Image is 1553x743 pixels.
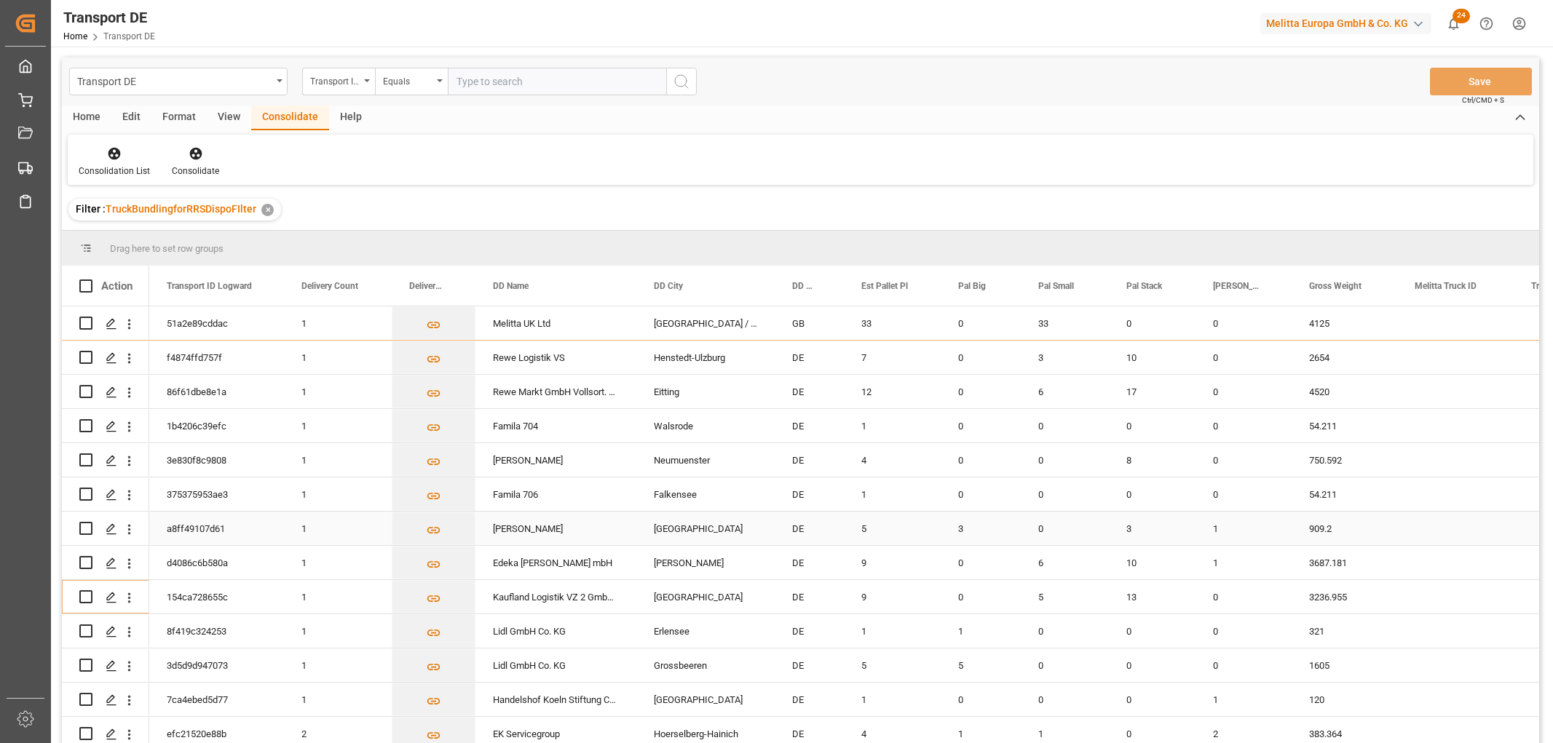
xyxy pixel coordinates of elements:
[149,443,284,477] div: 3e830f8c9808
[941,306,1021,340] div: 0
[1109,306,1196,340] div: 0
[1196,512,1292,545] div: 1
[775,443,844,477] div: DE
[106,203,256,215] span: TruckBundlingforRRSDispoFIlter
[861,281,908,291] span: Est Pallet Pl
[475,580,636,613] div: Kaufland Logistik VZ 2 GmbH Co. KG
[1437,7,1470,40] button: show 24 new notifications
[475,648,636,682] div: Lidl GmbH Co. KG
[475,614,636,648] div: Lidl GmbH Co. KG
[1109,341,1196,374] div: 10
[775,546,844,579] div: DE
[1292,512,1397,545] div: 909.2
[62,341,149,375] div: Press SPACE to select this row.
[941,477,1021,511] div: 0
[1021,477,1109,511] div: 0
[1462,95,1504,106] span: Ctrl/CMD + S
[958,281,986,291] span: Pal Big
[149,683,284,716] div: 7ca4ebed5d77
[1292,409,1397,442] div: 54.211
[1196,614,1292,648] div: 0
[207,106,251,130] div: View
[149,512,284,545] div: a8ff49107d61
[149,614,284,648] div: 8f419c324253
[1021,648,1109,682] div: 0
[666,68,697,95] button: search button
[941,648,1021,682] div: 5
[151,106,207,130] div: Format
[284,306,392,340] div: 1
[448,68,666,95] input: Type to search
[383,71,432,88] div: Equals
[636,409,775,442] div: Walsrode
[1292,546,1397,579] div: 3687.181
[1196,409,1292,442] div: 0
[792,281,813,291] span: DD Country
[1196,546,1292,579] div: 1
[63,31,87,41] a: Home
[1292,375,1397,408] div: 4520
[1196,648,1292,682] div: 0
[1109,443,1196,477] div: 8
[1415,281,1477,291] span: Melitta Truck ID
[110,243,224,254] span: Drag here to set row groups
[636,306,775,340] div: [GEOGRAPHIC_DATA] / [GEOGRAPHIC_DATA]
[475,546,636,579] div: Edeka [PERSON_NAME] mbH
[1292,306,1397,340] div: 4125
[775,512,844,545] div: DE
[1292,443,1397,477] div: 750.592
[844,375,941,408] div: 12
[475,306,636,340] div: Melitta UK Ltd
[284,375,392,408] div: 1
[261,204,274,216] div: ✕
[149,341,284,374] div: f4874ffd757f
[775,375,844,408] div: DE
[475,443,636,477] div: [PERSON_NAME]
[1109,648,1196,682] div: 0
[1430,68,1532,95] button: Save
[844,546,941,579] div: 9
[844,409,941,442] div: 1
[941,409,1021,442] div: 0
[636,477,775,511] div: Falkensee
[941,443,1021,477] div: 0
[284,648,392,682] div: 1
[844,512,941,545] div: 5
[844,341,941,374] div: 7
[654,281,683,291] span: DD City
[844,683,941,716] div: 1
[149,477,284,511] div: 375375953ae3
[284,443,392,477] div: 1
[1260,13,1431,34] div: Melitta Europa GmbH & Co. KG
[941,580,1021,613] div: 0
[62,546,149,580] div: Press SPACE to select this row.
[475,477,636,511] div: Famila 706
[1021,546,1109,579] div: 6
[62,306,149,341] div: Press SPACE to select this row.
[1196,341,1292,374] div: 0
[1109,512,1196,545] div: 3
[475,375,636,408] div: Rewe Markt GmbH Vollsort. Lager
[149,409,284,442] div: 1b4206c39efc
[1021,614,1109,648] div: 0
[149,546,284,579] div: d4086c6b580a
[62,580,149,614] div: Press SPACE to select this row.
[1196,375,1292,408] div: 0
[844,306,941,340] div: 33
[62,477,149,512] div: Press SPACE to select this row.
[941,512,1021,545] div: 3
[1109,477,1196,511] div: 0
[636,648,775,682] div: Grossbeeren
[1196,477,1292,511] div: 0
[1021,375,1109,408] div: 6
[62,512,149,546] div: Press SPACE to select this row.
[844,648,941,682] div: 5
[636,614,775,648] div: Erlensee
[775,341,844,374] div: DE
[149,306,284,340] div: 51a2e89cddac
[1196,683,1292,716] div: 1
[375,68,448,95] button: open menu
[62,409,149,443] div: Press SPACE to select this row.
[1021,443,1109,477] div: 0
[172,164,219,178] div: Consolidate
